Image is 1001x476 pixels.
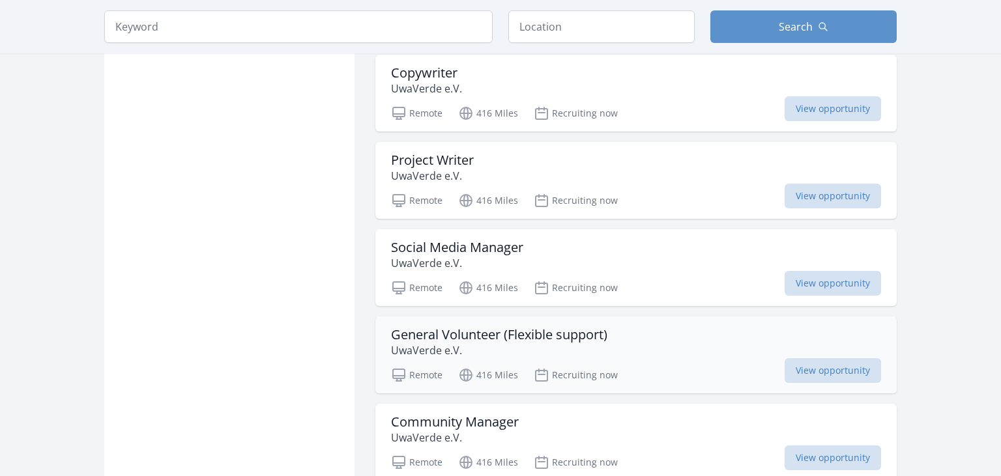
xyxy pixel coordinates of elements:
[534,455,618,470] p: Recruiting now
[458,105,518,121] p: 416 Miles
[391,255,523,271] p: UwaVerde e.V.
[458,193,518,208] p: 416 Miles
[391,430,519,445] p: UwaVerde e.V.
[391,105,442,121] p: Remote
[458,455,518,470] p: 416 Miles
[391,81,462,96] p: UwaVerde e.V.
[534,280,618,296] p: Recruiting now
[785,96,881,121] span: View opportunity
[391,193,442,208] p: Remote
[391,152,474,168] h3: Project Writer
[534,367,618,383] p: Recruiting now
[779,19,813,35] span: Search
[391,240,523,255] h3: Social Media Manager
[785,358,881,383] span: View opportunity
[458,367,518,383] p: 416 Miles
[391,414,519,430] h3: Community Manager
[458,280,518,296] p: 416 Miles
[391,343,607,358] p: UwaVerde e.V.
[391,367,442,383] p: Remote
[391,327,607,343] h3: General Volunteer (Flexible support)
[785,271,881,296] span: View opportunity
[508,10,695,43] input: Location
[710,10,897,43] button: Search
[534,193,618,208] p: Recruiting now
[785,184,881,208] span: View opportunity
[785,445,881,470] span: View opportunity
[391,168,474,184] p: UwaVerde e.V.
[375,142,897,219] a: Project Writer UwaVerde e.V. Remote 416 Miles Recruiting now View opportunity
[104,10,493,43] input: Keyword
[391,455,442,470] p: Remote
[375,316,897,393] a: General Volunteer (Flexible support) UwaVerde e.V. Remote 416 Miles Recruiting now View opportunity
[391,280,442,296] p: Remote
[375,229,897,306] a: Social Media Manager UwaVerde e.V. Remote 416 Miles Recruiting now View opportunity
[391,65,462,81] h3: Copywriter
[375,55,897,132] a: Copywriter UwaVerde e.V. Remote 416 Miles Recruiting now View opportunity
[534,105,618,121] p: Recruiting now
